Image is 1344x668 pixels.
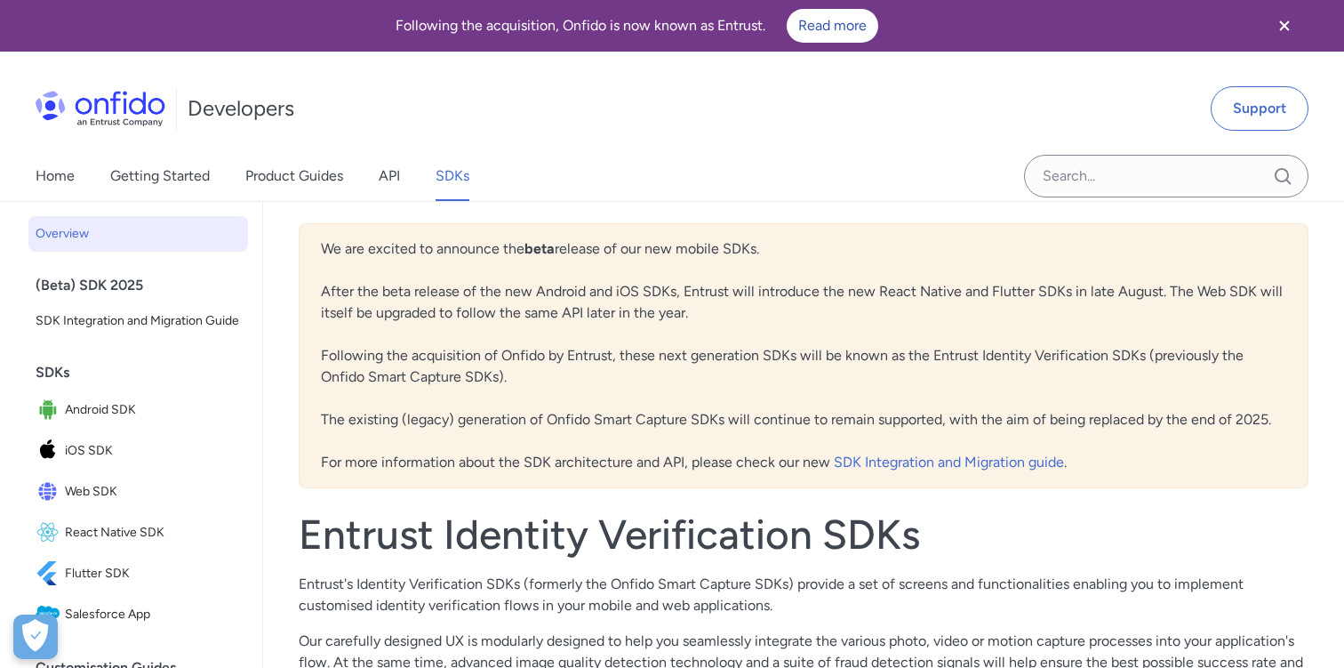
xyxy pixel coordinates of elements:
a: IconReact Native SDKReact Native SDK [28,513,248,552]
a: Product Guides [245,151,343,201]
svg: Close banner [1274,15,1295,36]
span: Web SDK [65,479,241,504]
b: beta [524,240,555,257]
span: React Native SDK [65,520,241,545]
p: Entrust's Identity Verification SDKs (formerly the Onfido Smart Capture SDKs) provide a set of sc... [299,574,1308,616]
a: Support [1211,86,1308,131]
div: Following the acquisition, Onfido is now known as Entrust. [21,9,1252,43]
div: (Beta) SDK 2025 [36,268,255,303]
input: Onfido search input field [1024,155,1308,197]
img: IconFlutter SDK [36,561,65,586]
a: SDK Integration and Migration Guide [28,303,248,339]
a: IconAndroid SDKAndroid SDK [28,390,248,430]
div: Cookie Preferences [13,615,58,659]
a: Overview [28,216,248,252]
span: iOS SDK [65,439,241,463]
div: SDKs [36,355,255,390]
button: Close banner [1252,4,1317,48]
a: IconiOS SDKiOS SDK [28,431,248,471]
a: Home [36,151,75,201]
span: Salesforce App [65,602,241,627]
a: Getting Started [110,151,210,201]
button: Open Preferences [13,615,58,659]
a: IconWeb SDKWeb SDK [28,472,248,511]
img: IconiOS SDK [36,439,65,463]
div: We are excited to announce the release of our new mobile SDKs. After the beta release of the new ... [299,223,1308,488]
img: IconSalesforce App [36,602,65,627]
span: SDK Integration and Migration Guide [36,310,241,332]
a: SDKs [436,151,469,201]
a: SDK Integration and Migration guide [834,454,1064,471]
h1: Entrust Identity Verification SDKs [299,510,1308,559]
img: IconWeb SDK [36,479,65,504]
h1: Developers [188,94,294,123]
img: IconReact Native SDK [36,520,65,545]
a: IconSalesforce AppSalesforce App [28,595,248,634]
a: Read more [787,9,878,43]
span: Flutter SDK [65,561,241,586]
a: API [379,151,400,201]
a: IconFlutter SDKFlutter SDK [28,554,248,593]
span: Android SDK [65,398,241,423]
img: IconAndroid SDK [36,398,65,423]
img: Onfido Logo [36,91,165,126]
span: Overview [36,223,241,245]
